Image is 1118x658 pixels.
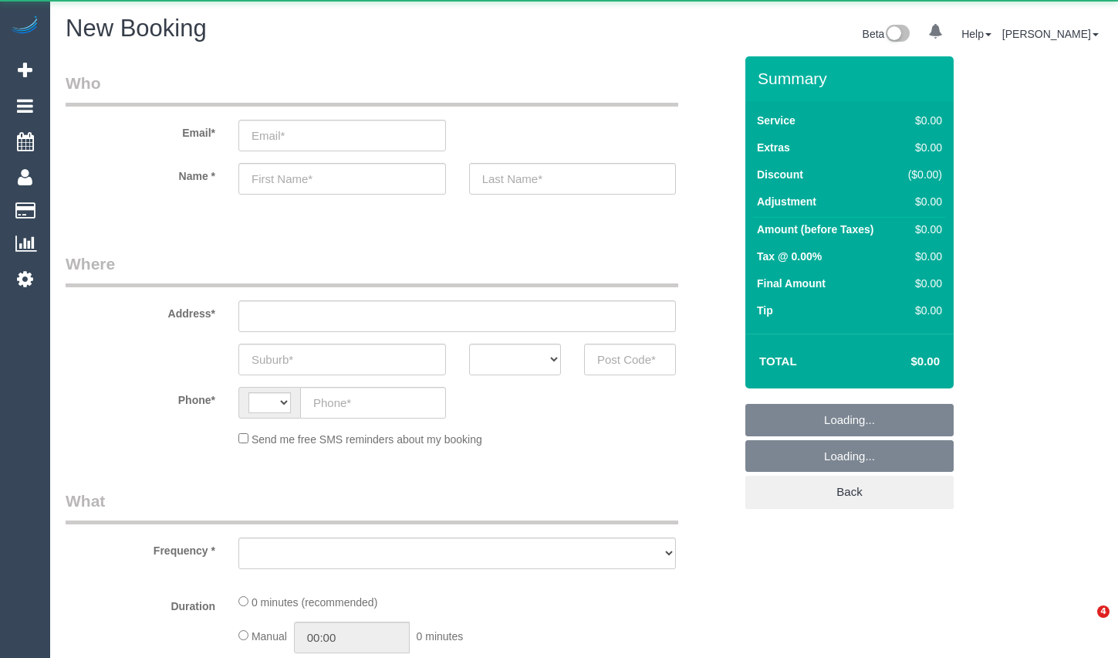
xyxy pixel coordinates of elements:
label: Email* [54,120,227,141]
label: Duration [54,593,227,614]
legend: What [66,490,678,524]
div: $0.00 [901,303,942,318]
div: $0.00 [901,113,942,128]
a: [PERSON_NAME] [1002,28,1099,40]
label: Phone* [54,387,227,408]
label: Tip [757,303,773,318]
h3: Summary [758,70,946,87]
label: Discount [757,167,803,182]
label: Final Amount [757,276,826,291]
legend: Where [66,253,678,287]
label: Adjustment [757,194,816,209]
strong: Total [759,354,797,368]
span: 0 minutes [417,630,464,643]
input: First Name* [238,163,446,195]
div: $0.00 [901,194,942,209]
img: Automaid Logo [9,15,40,37]
input: Post Code* [584,344,676,375]
label: Service [757,113,795,128]
iframe: Intercom live chat [1066,605,1103,643]
legend: Who [66,72,678,107]
span: Manual [252,630,287,643]
span: New Booking [66,15,207,42]
span: Send me free SMS reminders about my booking [252,433,482,446]
input: Phone* [300,387,446,419]
label: Amount (before Taxes) [757,222,873,237]
img: New interface [884,25,910,45]
input: Last Name* [469,163,677,195]
div: ($0.00) [901,167,942,182]
h4: $0.00 [865,355,940,368]
input: Email* [238,120,446,151]
label: Address* [54,300,227,321]
label: Tax @ 0.00% [757,249,822,264]
a: Beta [863,28,910,40]
span: 0 minutes (recommended) [252,596,377,609]
label: Frequency * [54,538,227,558]
input: Suburb* [238,344,446,375]
div: $0.00 [901,140,942,155]
div: $0.00 [901,249,942,264]
label: Extras [757,140,790,155]
label: Name * [54,163,227,184]
span: 4 [1097,605,1110,618]
div: $0.00 [901,222,942,237]
a: Back [745,476,954,508]
div: $0.00 [901,276,942,291]
a: Help [961,28,991,40]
